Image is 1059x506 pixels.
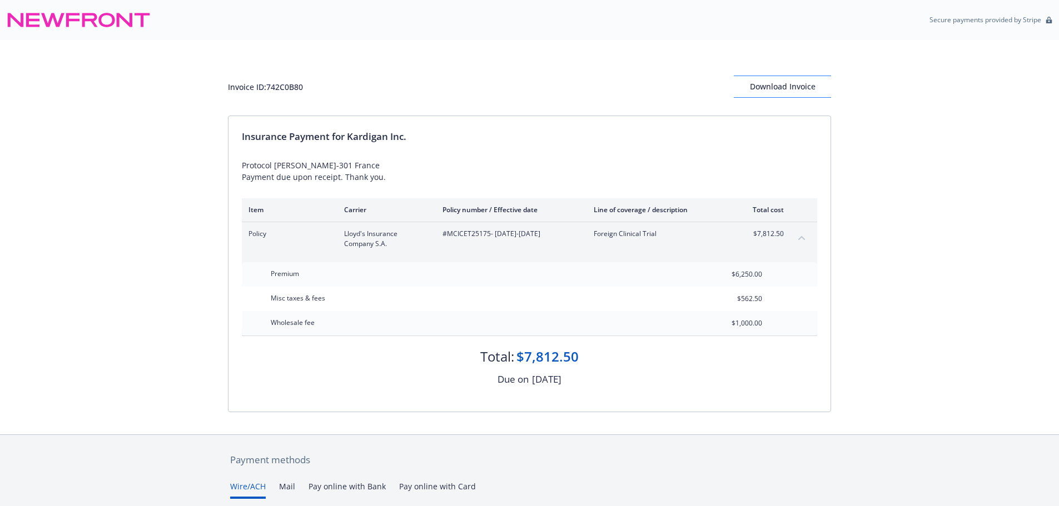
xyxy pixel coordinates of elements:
[516,347,579,366] div: $7,812.50
[742,229,784,239] span: $7,812.50
[242,222,817,255] div: PolicyLloyd's Insurance Company S.A.#MCICET25175- [DATE]-[DATE]Foreign Clinical Trial$7,812.50col...
[594,205,724,214] div: Line of coverage / description
[734,76,831,98] button: Download Invoice
[594,229,724,239] span: Foreign Clinical Trial
[248,205,326,214] div: Item
[344,205,425,214] div: Carrier
[242,129,817,144] div: Insurance Payment for Kardigan Inc.
[248,229,326,239] span: Policy
[443,205,576,214] div: Policy number / Effective date
[697,315,769,332] input: 0.00
[443,229,576,239] span: #MCICET25175 - [DATE]-[DATE]
[279,480,295,499] button: Mail
[242,159,817,183] div: Protocol [PERSON_NAME]-301 France Payment due upon receipt. Thank you.
[793,229,811,247] button: collapse content
[498,372,529,387] div: Due on
[742,205,784,214] div: Total cost
[929,15,1041,24] p: Secure payments provided by Stripe
[230,453,829,467] div: Payment methods
[399,480,476,499] button: Pay online with Card
[309,480,386,499] button: Pay online with Bank
[480,347,514,366] div: Total:
[697,290,769,307] input: 0.00
[532,372,561,387] div: [DATE]
[271,318,315,327] span: Wholesale fee
[271,269,299,278] span: Premium
[230,480,266,499] button: Wire/ACH
[271,293,325,303] span: Misc taxes & fees
[344,229,425,249] span: Lloyd's Insurance Company S.A.
[697,266,769,283] input: 0.00
[734,76,831,97] div: Download Invoice
[228,81,303,93] div: Invoice ID: 742C0B80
